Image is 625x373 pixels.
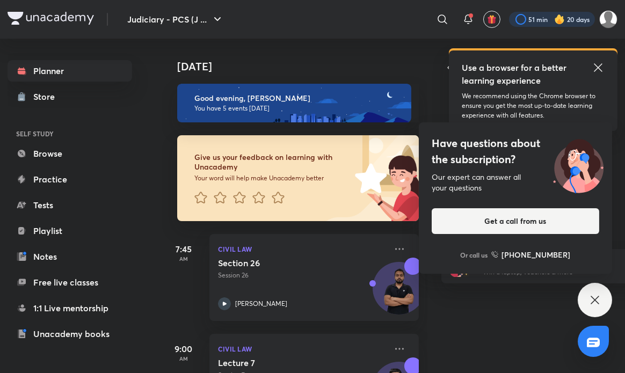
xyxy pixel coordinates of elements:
h6: Good evening, [PERSON_NAME] [194,93,402,103]
img: evening [177,84,411,122]
p: AM [162,355,205,362]
p: Civil Law [218,243,387,255]
img: Shivangee Singh [599,10,617,28]
p: Session 26 [218,270,387,280]
img: feedback_image [318,135,419,221]
a: Store [8,86,132,107]
p: [PERSON_NAME] [235,299,287,309]
a: Notes [8,246,132,267]
div: Our expert can answer all your questions [432,172,599,193]
h4: Have questions about the subscription? [432,135,599,167]
img: streak [554,14,565,25]
img: Company Logo [8,12,94,25]
button: Get a call from us [432,208,599,234]
img: Avatar [373,268,425,319]
a: Free live classes [8,272,132,293]
a: Browse [8,143,132,164]
a: Planner [8,60,132,82]
h5: Use a browser for a better learning experience [462,61,569,87]
a: 1:1 Live mentorship [8,297,132,319]
img: avatar [487,14,497,24]
a: Playlist [8,220,132,242]
div: Store [33,90,61,103]
h5: 7:45 [162,243,205,255]
p: Or call us [461,250,488,260]
p: Your word will help make Unacademy better [194,174,351,182]
p: You have 5 events [DATE] [194,104,402,113]
h5: 9:00 [162,342,205,355]
a: Company Logo [8,12,94,27]
a: Unacademy books [8,323,132,345]
a: Tests [8,194,132,216]
h6: Give us your feedback on learning with Unacademy [194,152,351,172]
img: ttu_illustration_new.svg [544,135,612,193]
p: AM [162,255,205,262]
a: Practice [8,169,132,190]
h6: SELF STUDY [8,125,132,143]
p: Civil Law [218,342,387,355]
h5: Lecture 7 [218,357,352,368]
p: We recommend using the Chrome browser to ensure you get the most up-to-date learning experience w... [462,91,605,120]
button: Judiciary - PCS (J ... [121,9,230,30]
button: avatar [483,11,500,28]
h4: [DATE] [177,60,430,73]
h5: Section 26 [218,258,352,268]
h6: [PHONE_NUMBER] [502,249,571,260]
a: [PHONE_NUMBER] [491,249,571,260]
